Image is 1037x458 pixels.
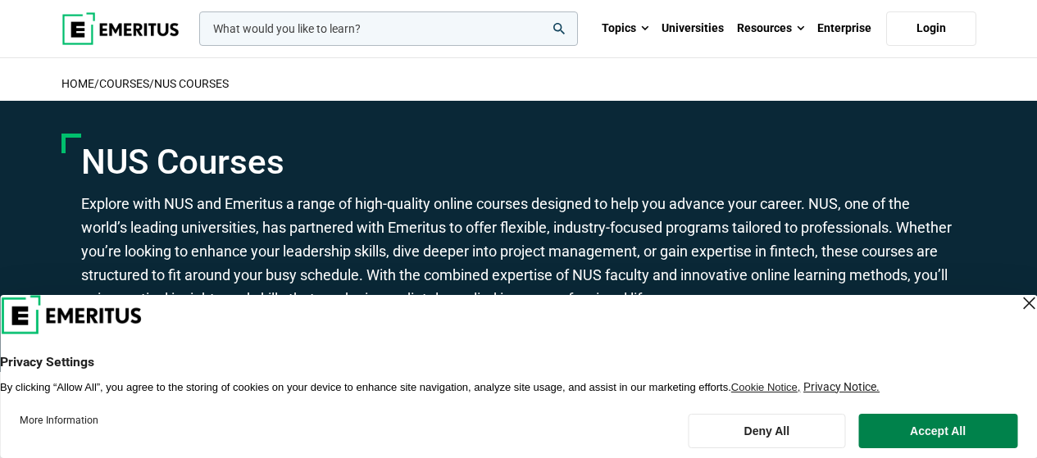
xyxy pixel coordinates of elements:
[81,193,957,311] p: Explore with NUS and Emeritus a range of high-quality online courses designed to help you advance...
[886,11,976,46] a: Login
[61,77,94,90] a: home
[99,77,149,90] a: COURSES
[61,66,976,101] h2: / /
[81,142,957,183] h1: NUS Courses
[154,77,229,90] a: NUS Courses
[199,11,578,46] input: woocommerce-product-search-field-0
